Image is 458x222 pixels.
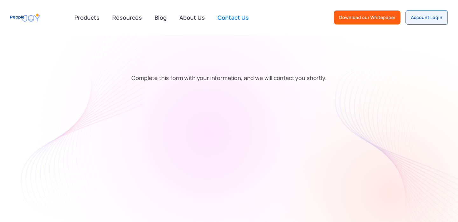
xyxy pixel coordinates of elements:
[10,10,40,25] a: home
[411,14,442,21] div: Account Login
[108,10,146,24] a: Resources
[176,10,209,24] a: About Us
[131,73,326,83] p: Complete this form with your information, and we will contact you shortly.
[71,11,103,24] div: Products
[151,10,170,24] a: Blog
[339,14,395,21] div: Download our Whitepaper
[334,10,400,24] a: Download our Whitepaper
[406,10,448,25] a: Account Login
[214,10,253,24] a: Contact Us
